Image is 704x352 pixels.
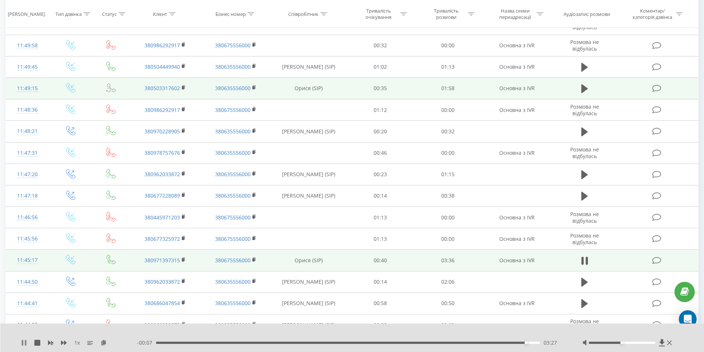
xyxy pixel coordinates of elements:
[144,321,180,328] a: 380962033872
[347,99,414,121] td: 01:12
[137,339,156,346] span: - 00:07
[414,142,482,164] td: 00:00
[414,314,482,336] td: 00:00
[288,11,319,17] div: Співробітник
[13,275,42,289] div: 11:44:50
[482,228,552,250] td: Основна з IVR
[144,235,180,242] a: 380677325972
[524,341,527,344] div: Accessibility label
[347,271,414,293] td: 00:14
[13,189,42,203] div: 11:47:18
[144,300,180,307] a: 380686047854
[13,253,42,267] div: 11:45:17
[271,271,347,293] td: [PERSON_NAME] (SIP)
[414,185,482,206] td: 00:38
[144,192,180,199] a: 380677228089
[215,85,251,92] a: 380635556000
[271,293,347,314] td: [PERSON_NAME] (SIP)
[347,250,414,271] td: 00:40
[426,8,466,20] div: Тривалість розмови
[215,214,251,221] a: 380675556000
[347,164,414,185] td: 00:23
[482,78,552,99] td: Основна з IVR
[482,250,552,271] td: Основна з IVR
[13,296,42,311] div: 11:44:41
[359,8,398,20] div: Тривалість очікування
[144,85,180,92] a: 380503317602
[271,314,347,336] td: [PERSON_NAME] (SIP)
[347,78,414,99] td: 00:35
[13,38,42,53] div: 11:49:58
[414,250,482,271] td: 03:36
[347,228,414,250] td: 01:13
[13,232,42,246] div: 11:45:56
[215,63,251,70] a: 380635556000
[271,78,347,99] td: Орися (SIP)
[13,60,42,74] div: 11:49:45
[570,232,599,246] span: Розмова не відбулась
[13,124,42,139] div: 11:48:21
[215,42,251,49] a: 380675556000
[144,149,180,156] a: 380978757676
[13,210,42,225] div: 11:46:56
[482,293,552,314] td: Основна з IVR
[620,341,623,344] div: Accessibility label
[414,207,482,228] td: 00:00
[570,211,599,224] span: Розмова не відбулась
[414,78,482,99] td: 01:58
[482,142,552,164] td: Основна з IVR
[347,35,414,56] td: 00:32
[215,235,251,242] a: 380675556000
[144,214,180,221] a: 380445971203
[13,318,42,332] div: 11:44:03
[13,146,42,160] div: 11:47:31
[144,106,180,113] a: 380986292917
[570,38,599,52] span: Розмова не відбулась
[215,106,251,113] a: 380675556000
[414,293,482,314] td: 00:50
[8,11,45,17] div: [PERSON_NAME]
[414,164,482,185] td: 01:15
[414,99,482,121] td: 00:00
[13,81,42,96] div: 11:49:15
[495,8,535,20] div: Назва схеми переадресації
[414,228,482,250] td: 00:00
[144,278,180,285] a: 380962033872
[482,56,552,78] td: Основна з IVR
[215,192,251,199] a: 380635556000
[215,278,251,285] a: 380635556000
[215,128,251,135] a: 380635556000
[347,314,414,336] td: 00:22
[215,11,246,17] div: Бізнес номер
[271,185,347,206] td: [PERSON_NAME] (SIP)
[215,171,251,178] a: 380635556000
[215,321,251,328] a: 380635556000
[482,35,552,56] td: Основна з IVR
[482,207,552,228] td: Основна з IVR
[55,11,82,17] div: Тип дзвінка
[414,121,482,142] td: 00:32
[144,171,180,178] a: 380962033872
[347,293,414,314] td: 00:58
[347,142,414,164] td: 00:46
[215,300,251,307] a: 380635556000
[153,11,167,17] div: Клієнт
[74,339,80,346] span: 1 x
[271,250,347,271] td: Орися (SIP)
[414,35,482,56] td: 00:00
[414,56,482,78] td: 01:13
[347,56,414,78] td: 01:02
[679,310,697,328] div: Open Intercom Messenger
[215,149,251,156] a: 380635556000
[570,318,599,331] span: Розмова не відбулась
[347,185,414,206] td: 00:14
[414,271,482,293] td: 02:06
[144,63,180,70] a: 380504449940
[102,11,117,17] div: Статус
[271,56,347,78] td: [PERSON_NAME] (SIP)
[144,128,180,135] a: 380970228905
[347,207,414,228] td: 01:13
[271,121,347,142] td: [PERSON_NAME] (SIP)
[631,8,674,20] div: Коментар/категорія дзвінка
[144,257,180,264] a: 380971397315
